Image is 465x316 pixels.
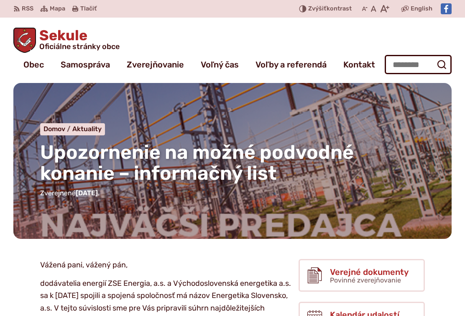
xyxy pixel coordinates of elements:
[76,189,98,197] span: [DATE]
[330,276,401,284] span: Povinné zverejňovanie
[22,4,33,14] span: RSS
[308,5,327,12] span: Zvýšiť
[411,4,432,14] span: English
[36,28,120,50] span: Sekule
[40,141,354,185] span: Upozornenie na možné podvodné konanie – informačný list
[441,3,452,14] img: Prejsť na Facebook stránku
[13,28,120,53] a: Logo Sekule, prejsť na domovskú stránku.
[13,28,36,53] img: Prejsť na domovskú stránku
[40,188,425,199] p: Zverejnené .
[409,4,434,14] a: English
[61,53,110,76] a: Samospráva
[308,5,352,13] span: kontrast
[343,53,375,76] a: Kontakt
[330,267,409,277] span: Verejné dokumenty
[299,259,425,292] a: Verejné dokumenty Povinné zverejňovanie
[201,53,239,76] a: Voľný čas
[23,53,44,76] a: Obec
[127,53,184,76] a: Zverejňovanie
[43,125,65,133] span: Domov
[43,125,72,133] a: Domov
[40,259,299,272] p: Vážená pani, vážený pán,
[50,4,65,14] span: Mapa
[255,53,327,76] a: Voľby a referendá
[72,125,102,133] a: Aktuality
[80,5,97,13] span: Tlačiť
[39,43,120,50] span: Oficiálne stránky obce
